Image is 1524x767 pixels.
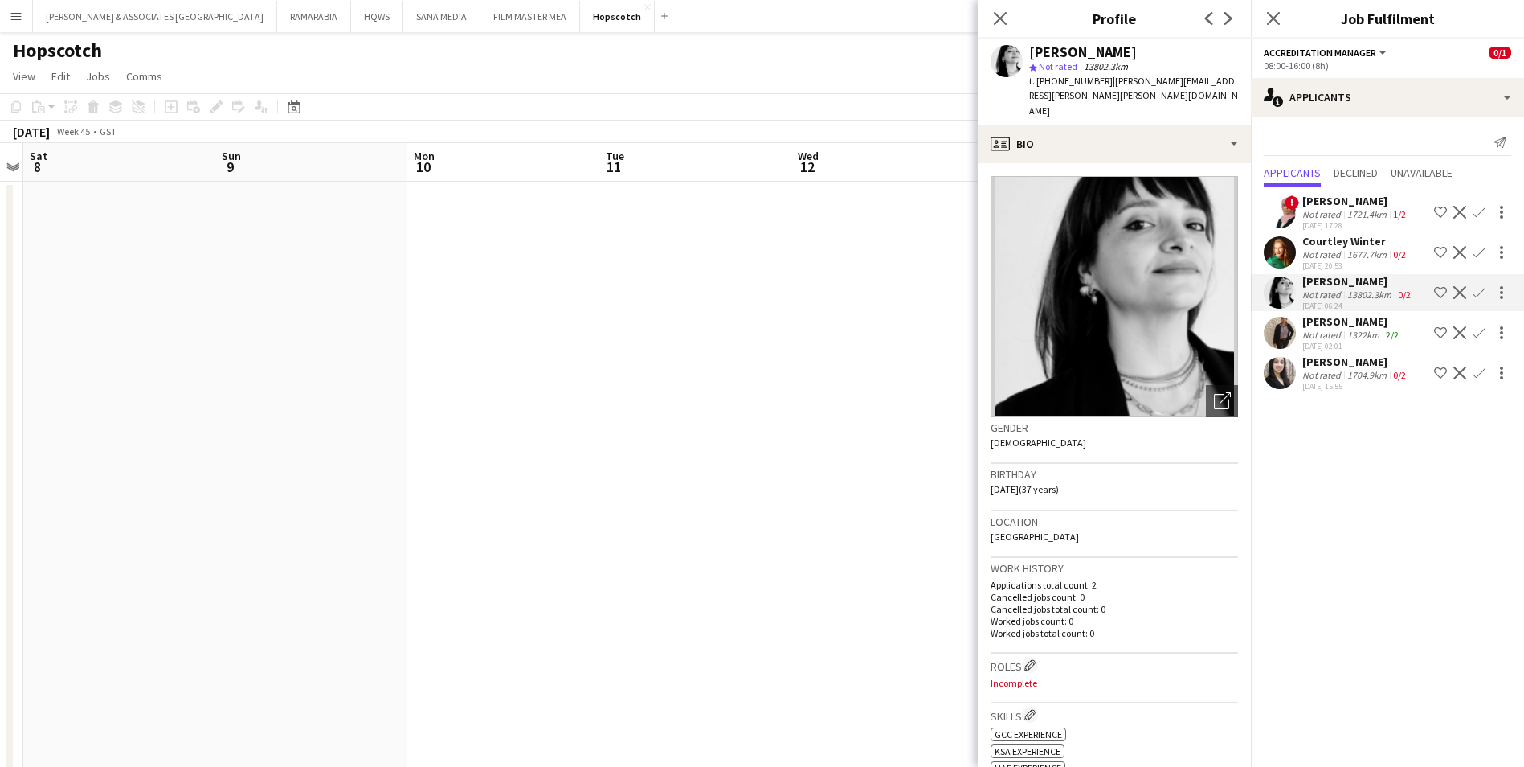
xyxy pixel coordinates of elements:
span: Unavailable [1391,167,1452,178]
div: Applicants [1251,78,1524,117]
div: [PERSON_NAME] [1029,45,1137,59]
div: [PERSON_NAME] [1302,314,1402,329]
span: t. [PHONE_NUMBER] [1029,75,1113,87]
div: Not rated [1302,248,1344,260]
a: Jobs [80,66,116,87]
a: Comms [120,66,169,87]
button: Accreditation Manager [1264,47,1389,59]
span: 13802.3km [1081,60,1131,72]
button: FILM MASTER MEA [480,1,580,32]
h3: Profile [978,8,1251,29]
span: Jobs [86,69,110,84]
p: Cancelled jobs count: 0 [991,591,1238,603]
button: RAMARABIA [277,1,351,32]
p: Applications total count: 2 [991,579,1238,591]
div: [DATE] 20:53 [1302,260,1409,271]
div: 1677.7km [1344,248,1390,260]
div: [PERSON_NAME] [1302,274,1414,289]
span: Week 45 [53,125,93,137]
a: Edit [45,66,76,87]
h3: Gender [991,420,1238,435]
span: Mon [414,149,435,163]
span: KSA Experience [995,745,1060,757]
span: Sun [222,149,241,163]
span: View [13,69,35,84]
div: [DATE] 17:28 [1302,220,1409,231]
button: Hopscotch [580,1,655,32]
div: 1322km [1344,329,1383,341]
span: Declined [1334,167,1378,178]
div: GST [100,125,116,137]
h3: Job Fulfilment [1251,8,1524,29]
div: [PERSON_NAME] [1302,194,1409,208]
span: 9 [219,158,241,176]
h3: Location [991,515,1238,529]
p: Cancelled jobs total count: 0 [991,603,1238,615]
app-skills-label: 0/2 [1393,369,1406,381]
p: Worked jobs count: 0 [991,615,1238,627]
span: 12 [795,158,819,176]
div: [PERSON_NAME] [1302,355,1409,369]
div: Not rated [1302,329,1344,341]
h3: Roles [991,657,1238,674]
h3: Skills [991,707,1238,724]
span: 0/1 [1489,47,1511,59]
span: [GEOGRAPHIC_DATA] [991,531,1079,543]
p: Worked jobs total count: 0 [991,627,1238,639]
button: SANA MEDIA [403,1,480,32]
span: 10 [411,158,435,176]
div: [DATE] [13,124,50,140]
app-skills-label: 0/2 [1398,289,1411,301]
span: ! [1285,195,1299,210]
div: Bio [978,125,1251,163]
span: [DATE] (37 years) [991,483,1059,495]
span: Sat [30,149,47,163]
div: [DATE] 15:55 [1302,381,1409,392]
span: Not rated [1039,60,1077,72]
div: [DATE] 02:01 [1302,341,1402,351]
span: Comms [126,69,162,84]
h1: Hopscotch [13,39,102,63]
button: [PERSON_NAME] & ASSOCIATES [GEOGRAPHIC_DATA] [33,1,277,32]
app-skills-label: 1/2 [1393,208,1406,220]
div: Courtley Winter [1302,234,1409,248]
h3: Birthday [991,467,1238,482]
app-skills-label: 0/2 [1393,248,1406,260]
span: Wed [798,149,819,163]
a: View [6,66,42,87]
h3: Work history [991,561,1238,576]
div: Not rated [1302,289,1344,301]
div: Open photos pop-in [1206,385,1238,417]
span: Edit [51,69,70,84]
div: [DATE] 06:24 [1302,301,1414,311]
div: 1721.4km [1344,208,1390,220]
button: HQWS [351,1,403,32]
div: Not rated [1302,208,1344,220]
div: 08:00-16:00 (8h) [1264,59,1511,72]
p: Incomplete [991,677,1238,689]
div: 1704.9km [1344,369,1390,381]
span: Applicants [1264,167,1321,178]
div: Not rated [1302,369,1344,381]
img: Crew avatar or photo [991,176,1238,417]
app-skills-label: 2/2 [1386,329,1399,341]
span: | [PERSON_NAME][EMAIL_ADDRESS][PERSON_NAME][PERSON_NAME][DOMAIN_NAME] [1029,75,1238,116]
span: 8 [27,158,47,176]
span: GCC Experience [995,728,1062,740]
div: 13802.3km [1344,289,1395,301]
span: [DEMOGRAPHIC_DATA] [991,437,1086,449]
span: Accreditation Manager [1264,47,1376,59]
span: Tue [606,149,624,163]
span: 11 [603,158,624,176]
